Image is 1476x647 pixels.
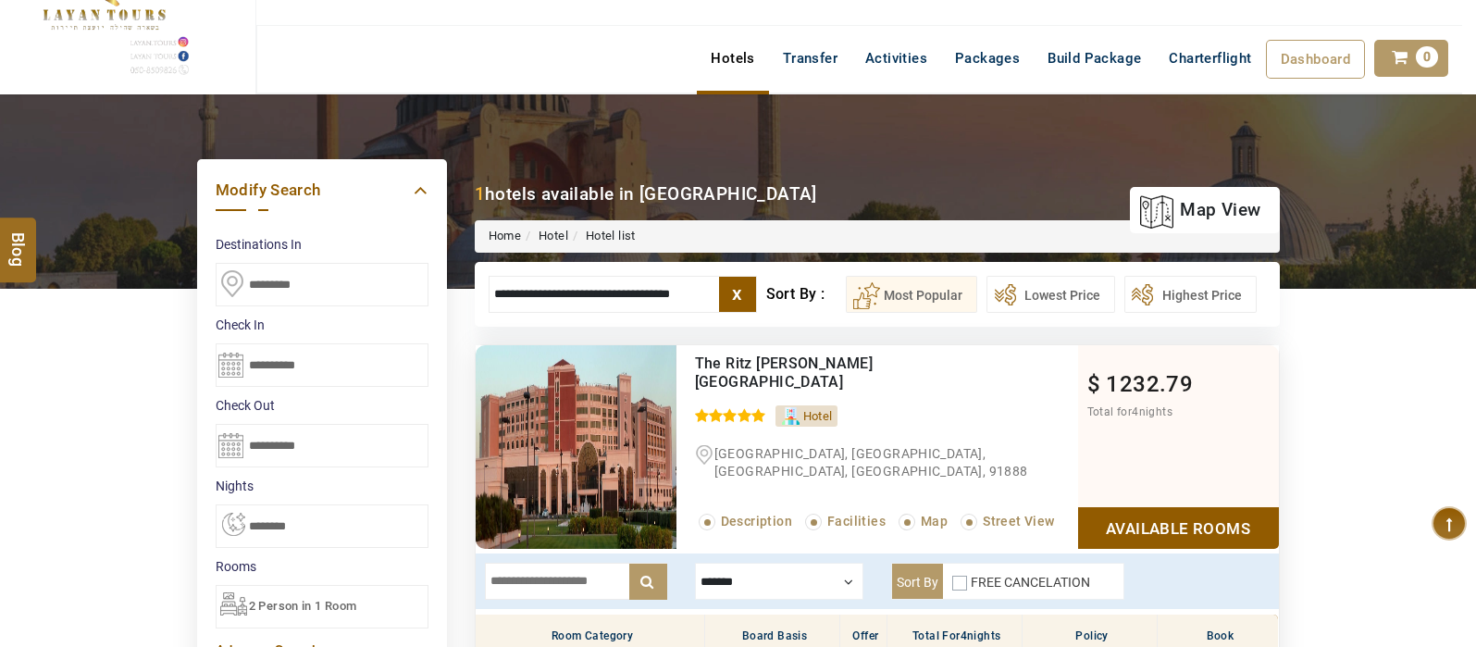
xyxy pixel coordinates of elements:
[721,514,792,529] span: Description
[1139,190,1260,230] a: map view
[475,181,817,206] div: hotels available in [GEOGRAPHIC_DATA]
[216,477,428,495] label: nights
[961,629,967,642] span: 4
[697,40,768,77] a: Hotels
[1416,46,1438,68] span: 0
[983,514,1054,529] span: Street View
[803,409,833,423] span: Hotel
[1034,40,1155,77] a: Build Package
[1124,276,1257,313] button: Highest Price
[1087,371,1100,397] span: $
[249,599,357,613] span: 2 Person in 1 Room
[6,231,31,247] span: Blog
[986,276,1115,313] button: Lowest Price
[1374,40,1448,77] a: 0
[1169,50,1251,67] span: Charterflight
[892,564,943,599] label: Sort By
[568,228,636,245] li: Hotel list
[1281,51,1351,68] span: Dashboard
[1155,40,1265,77] a: Charterflight
[475,183,485,205] b: 1
[971,575,1090,590] label: FREE CANCELATION
[851,40,941,77] a: Activities
[769,40,851,77] a: Transfer
[216,178,428,203] a: Modify Search
[827,514,886,529] span: Facilities
[1078,507,1279,549] a: Show Rooms
[766,276,846,313] div: Sort By :
[695,355,874,391] a: The Ritz [PERSON_NAME][GEOGRAPHIC_DATA]
[539,229,568,243] a: Hotel
[695,355,1001,392] div: The Ritz Carlton Abu Dhabi Grand Canal
[719,277,756,312] label: x
[714,446,1028,479] span: [GEOGRAPHIC_DATA], [GEOGRAPHIC_DATA], [GEOGRAPHIC_DATA], [GEOGRAPHIC_DATA], 91888
[941,40,1034,77] a: Packages
[216,235,428,254] label: Destinations In
[1132,405,1138,418] span: 4
[216,557,428,576] label: Rooms
[1087,405,1172,418] span: Total for nights
[216,396,428,415] label: Check Out
[921,514,948,529] span: Map
[1106,371,1193,397] span: 1232.79
[216,316,428,334] label: Check In
[476,345,676,549] img: l2HIwUsZ_bf273ffda18d4e4884bdf3b5c11f9200.JPG
[489,229,522,243] a: Home
[846,276,977,313] button: Most Popular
